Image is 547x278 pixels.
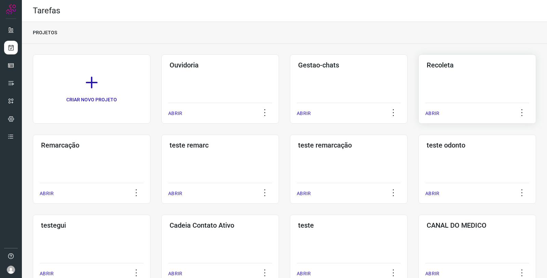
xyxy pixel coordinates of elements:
[40,270,54,277] p: ABRIR
[298,61,399,69] h3: Gestao-chats
[427,61,528,69] h3: Recoleta
[41,221,142,229] h3: testegui
[427,141,528,149] h3: teste odonto
[7,266,15,274] img: avatar-user-boy.jpg
[298,221,399,229] h3: teste
[6,4,16,14] img: Logo
[425,190,439,197] p: ABRIR
[66,96,117,103] p: CRIAR NOVO PROJETO
[170,61,271,69] h3: Ouvidoria
[40,190,54,197] p: ABRIR
[168,190,182,197] p: ABRIR
[298,141,399,149] h3: teste remarcação
[297,110,311,117] p: ABRIR
[33,6,60,16] h2: Tarefas
[170,221,271,229] h3: Cadeia Contato Ativo
[297,190,311,197] p: ABRIR
[41,141,142,149] h3: Remarcação
[425,110,439,117] p: ABRIR
[297,270,311,277] p: ABRIR
[425,270,439,277] p: ABRIR
[170,141,271,149] h3: teste remarc
[168,110,182,117] p: ABRIR
[33,29,57,36] p: PROJETOS
[427,221,528,229] h3: CANAL DO MEDICO
[168,270,182,277] p: ABRIR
